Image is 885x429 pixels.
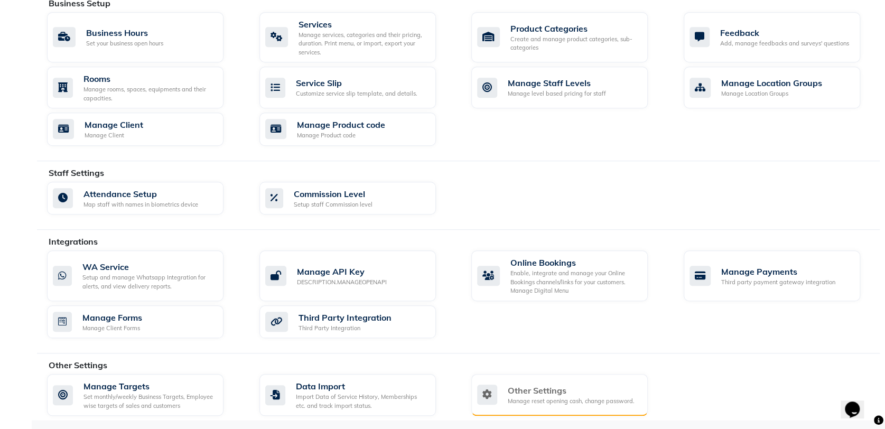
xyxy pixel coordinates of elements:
[83,380,215,393] div: Manage Targets
[83,200,198,209] div: Map staff with names in biometrics device
[259,182,456,215] a: Commission LevelSetup staff Commission level
[259,67,456,108] a: Service SlipCustomize service slip template, and details.
[684,250,880,301] a: Manage PaymentsThird party payment gateway integration
[296,89,417,98] div: Customize service slip template, and details.
[720,39,849,48] div: Add, manage feedbacks and surveys' questions
[83,188,198,200] div: Attendance Setup
[297,278,387,287] div: DESCRIPTION.MANAGEOPENAPI
[508,89,606,98] div: Manage level based pricing for staff
[510,256,639,269] div: Online Bookings
[86,39,163,48] div: Set your business open hours
[721,265,835,278] div: Manage Payments
[471,67,668,108] a: Manage Staff LevelsManage level based pricing for staff
[83,393,215,410] div: Set monthly/weekly Business Targets, Employee wise targets of sales and customers
[510,35,639,52] div: Create and manage product categories, sub-categories
[508,77,606,89] div: Manage Staff Levels
[82,324,142,333] div: Manage Client Forms
[299,31,427,57] div: Manage services, categories and their pricing, duration. Print menu, or import, export your servi...
[294,200,372,209] div: Setup staff Commission level
[297,118,385,131] div: Manage Product code
[47,305,244,339] a: Manage FormsManage Client Forms
[471,250,668,301] a: Online BookingsEnable, integrate and manage your Online Bookings channels/links for your customer...
[83,72,215,85] div: Rooms
[299,18,427,31] div: Services
[508,397,635,406] div: Manage reset opening cash, change password.
[86,26,163,39] div: Business Hours
[47,67,244,108] a: RoomsManage rooms, spaces, equipments and their capacities.
[47,374,244,416] a: Manage TargetsSet monthly/weekly Business Targets, Employee wise targets of sales and customers
[299,311,392,324] div: Third Party Integration
[47,250,244,301] a: WA ServiceSetup and manage Whatsapp Integration for alerts, and view delivery reports.
[47,182,244,215] a: Attendance SetupMap staff with names in biometrics device
[720,26,849,39] div: Feedback
[296,393,427,410] div: Import Data of Service History, Memberships etc. and track import status.
[684,67,880,108] a: Manage Location GroupsManage Location Groups
[82,311,142,324] div: Manage Forms
[259,12,456,63] a: ServicesManage services, categories and their pricing, duration. Print menu, or import, export yo...
[297,265,387,278] div: Manage API Key
[47,113,244,146] a: Manage ClientManage Client
[85,131,143,140] div: Manage Client
[471,12,668,63] a: Product CategoriesCreate and manage product categories, sub-categories
[471,374,668,416] a: Other SettingsManage reset opening cash, change password.
[85,118,143,131] div: Manage Client
[721,278,835,287] div: Third party payment gateway integration
[510,22,639,35] div: Product Categories
[259,250,456,301] a: Manage API KeyDESCRIPTION.MANAGEOPENAPI
[47,12,244,63] a: Business HoursSet your business open hours
[82,273,215,291] div: Setup and manage Whatsapp Integration for alerts, and view delivery reports.
[721,77,822,89] div: Manage Location Groups
[82,260,215,273] div: WA Service
[299,324,392,333] div: Third Party Integration
[296,380,427,393] div: Data Import
[841,387,874,418] iframe: chat widget
[297,131,385,140] div: Manage Product code
[259,374,456,416] a: Data ImportImport Data of Service History, Memberships etc. and track import status.
[294,188,372,200] div: Commission Level
[510,269,639,295] div: Enable, integrate and manage your Online Bookings channels/links for your customers. Manage Digit...
[296,77,417,89] div: Service Slip
[508,384,635,397] div: Other Settings
[721,89,822,98] div: Manage Location Groups
[259,113,456,146] a: Manage Product codeManage Product code
[684,12,880,63] a: FeedbackAdd, manage feedbacks and surveys' questions
[259,305,456,339] a: Third Party IntegrationThird Party Integration
[83,85,215,102] div: Manage rooms, spaces, equipments and their capacities.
